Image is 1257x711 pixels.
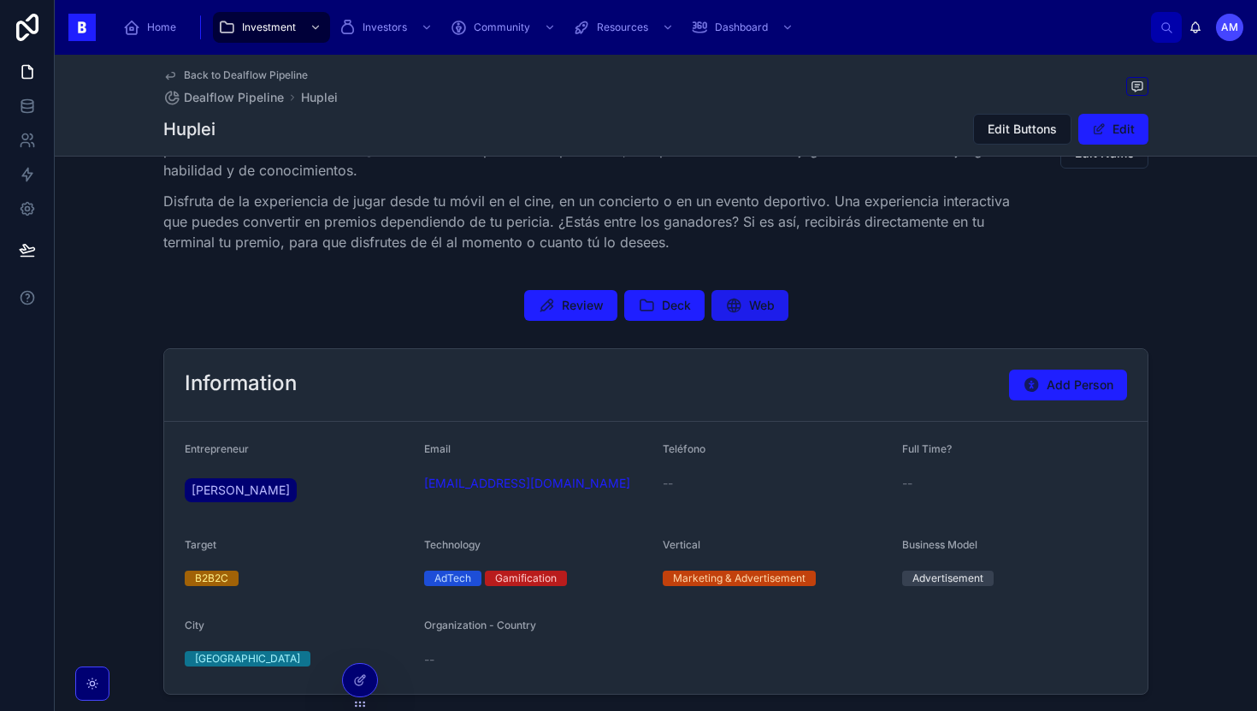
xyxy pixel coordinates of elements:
span: Vertical [663,538,700,551]
span: -- [902,475,912,492]
div: Marketing & Advertisement [673,571,806,586]
span: Teléfono [663,442,705,455]
span: Dealflow Pipeline [184,89,284,106]
a: Community [445,12,564,43]
span: Investment [242,21,296,34]
a: Investors [333,12,441,43]
button: Edit [1078,114,1148,145]
span: City [185,619,204,631]
button: Edit Buttons [973,114,1071,145]
a: Dealflow Pipeline [163,89,284,106]
a: Back to Dealflow Pipeline [163,68,308,82]
span: Review [562,297,604,314]
div: AdTech [434,571,471,586]
a: [EMAIL_ADDRESS][DOMAIN_NAME] [424,475,630,492]
h2: Information [185,370,297,397]
span: Full Time? [902,442,952,455]
div: B2B2C [195,571,228,586]
h1: Huplei [163,117,215,141]
span: Target [185,538,216,551]
span: Deck [662,297,691,314]
span: Entrepreneur [185,442,249,455]
button: Web [711,290,788,321]
span: Dashboard [715,21,768,34]
button: Add Person [1009,370,1127,400]
div: Advertisement [912,571,983,586]
span: AM [1221,21,1238,34]
div: scrollable content [109,9,1151,46]
span: Web [749,297,775,314]
span: Business Model [902,538,977,551]
a: Dashboard [686,12,802,43]
div: [GEOGRAPHIC_DATA] [195,651,300,667]
span: -- [663,475,673,492]
span: Technology [424,538,481,551]
a: [PERSON_NAME] [185,478,297,502]
span: Add Person [1047,376,1113,394]
span: Email [424,442,451,455]
img: App logo [68,14,96,41]
a: Investment [213,12,330,43]
span: -- [424,651,434,668]
a: Home [118,12,188,43]
button: Deck [624,290,705,321]
span: Community [474,21,530,34]
span: Investors [363,21,407,34]
span: Resources [597,21,648,34]
button: Review [524,290,617,321]
p: Disfruta de la experiencia de jugar desde tu móvil en el cine, en un concierto o en un evento dep... [163,191,1020,252]
span: Organization - Country [424,619,536,631]
span: Back to Dealflow Pipeline [184,68,308,82]
span: Edit Buttons [988,121,1057,138]
span: Home [147,21,176,34]
a: Resources [568,12,682,43]
span: [PERSON_NAME] [192,482,290,499]
div: Gamification [495,571,557,586]
a: Huplei [301,89,338,106]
